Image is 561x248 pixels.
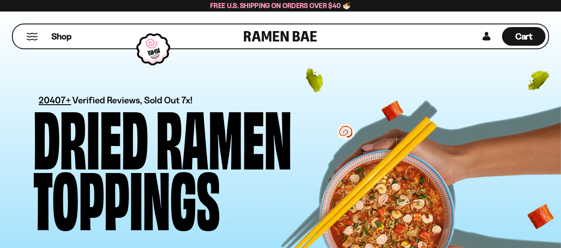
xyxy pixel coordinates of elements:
span: Cart [515,31,533,42]
a: Shop [51,27,71,46]
button: Mobile Menu Trigger [26,33,38,40]
div: Toppings [33,165,220,226]
div: Dried [33,105,148,165]
div: Cart [502,24,545,48]
div: Ramen [156,105,292,165]
span: Free U.S. Shipping on Orders over $40 🍜 [210,1,351,10]
span: Shop [51,31,71,43]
